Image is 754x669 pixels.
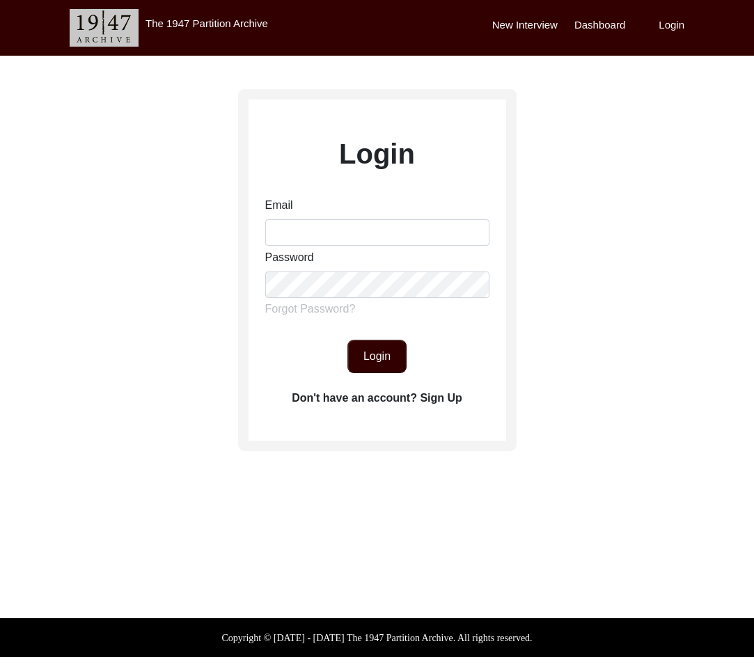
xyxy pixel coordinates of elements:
label: Forgot Password? [265,301,356,317]
label: Login [339,133,415,175]
label: New Interview [492,17,558,33]
button: Login [347,340,407,373]
label: Password [265,249,314,266]
label: Email [265,197,293,214]
label: Login [659,17,684,33]
label: Dashboard [574,17,625,33]
label: The 1947 Partition Archive [146,17,268,29]
label: Copyright © [DATE] - [DATE] The 1947 Partition Archive. All rights reserved. [221,631,532,645]
img: header-logo.png [70,9,139,47]
label: Don't have an account? Sign Up [292,390,462,407]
